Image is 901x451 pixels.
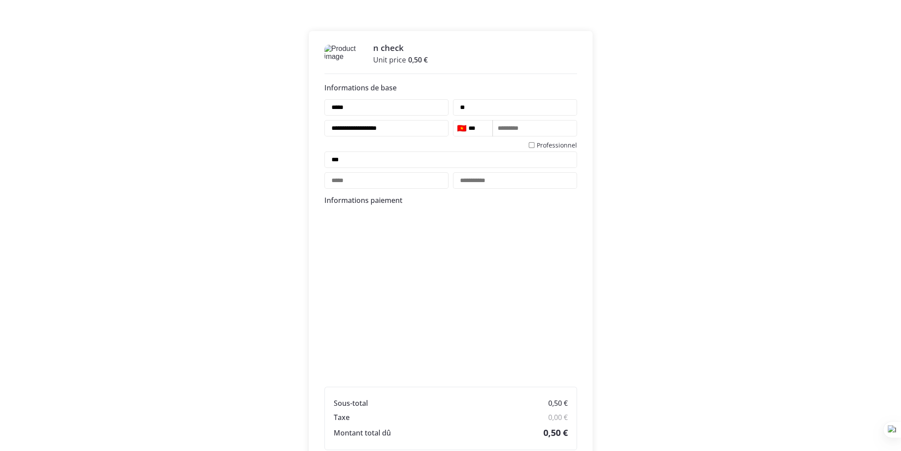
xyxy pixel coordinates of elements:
[548,398,568,408] text: 0,50 €
[373,55,406,65] span: Unit price
[334,412,350,422] text: Taxe
[543,427,568,439] text: 0,50 €
[408,55,428,65] span: 0,50 €
[457,125,466,132] img: vn
[548,412,568,422] text: 0,00 €
[324,45,369,61] img: Product image
[324,83,577,93] h5: Informations de base
[537,141,577,149] label: Professionnel
[373,42,428,53] h3: n check
[324,195,402,205] label: Informations paiement
[323,210,579,374] iframe: Cadre de saisie sécurisé pour le paiement
[334,398,368,408] text: Sous-total
[334,428,391,438] text: Montant total dû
